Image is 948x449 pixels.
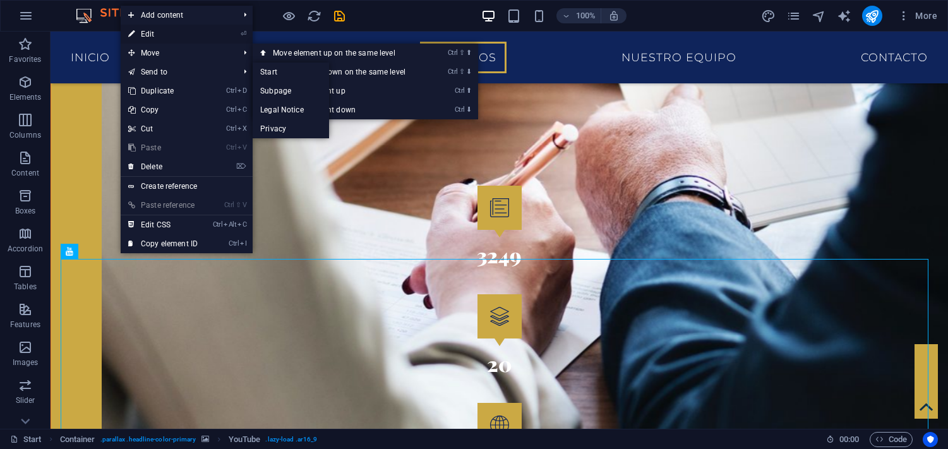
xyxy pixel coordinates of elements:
a: Create reference [121,177,253,196]
i: Reload page [307,9,321,23]
button: design [761,8,776,23]
i: C [237,105,246,114]
i: D [237,87,246,95]
button: navigator [812,8,827,23]
nav: breadcrumb [60,432,318,447]
i: ⇧ [459,68,465,76]
button: Code [870,432,913,447]
i: ⏎ [241,30,246,38]
i: ⬆ [466,87,472,95]
span: Move [121,44,234,63]
i: Ctrl [226,87,236,95]
img: Editor Logo [73,8,167,23]
span: Code [875,432,907,447]
i: Ctrl [455,87,465,95]
a: Send to [121,63,234,81]
span: 00 00 [839,432,859,447]
a: Start [253,63,329,81]
i: ⇧ [236,201,241,209]
button: save [332,8,347,23]
i: I [240,239,246,248]
span: Click to select. Double-click to edit [60,432,95,447]
button: text_generator [837,8,852,23]
p: Favorites [9,54,41,64]
p: Content [11,168,39,178]
a: ⌦Delete [121,157,205,176]
a: Ctrl⇧VPaste reference [121,196,205,215]
a: Legal Notice [253,100,329,119]
p: Features [10,320,40,330]
button: publish [862,6,882,26]
p: Columns [9,130,41,140]
span: Add content [121,6,234,25]
button: 100% [556,8,601,23]
i: Navigator [812,9,826,23]
a: CtrlCCopy [121,100,205,119]
a: CtrlAltCEdit CSS [121,215,205,234]
i: Alt [224,220,236,229]
i: Ctrl [455,105,465,114]
i: ⇧ [459,49,465,57]
i: Ctrl [213,220,223,229]
i: Ctrl [224,201,234,209]
i: Save (Ctrl+S) [332,9,347,23]
i: Pages (Ctrl+Alt+S) [786,9,801,23]
i: Ctrl [226,124,236,133]
button: reload [306,8,321,23]
i: V [243,201,246,209]
i: X [237,124,246,133]
i: On resize automatically adjust zoom level to fit chosen device. [608,10,620,21]
p: Accordion [8,244,43,254]
a: ⏎Edit [121,25,205,44]
span: Click to select. Double-click to edit [229,432,261,447]
a: CtrlDDuplicate [121,81,205,100]
i: Publish [865,9,879,23]
a: Subpage [253,81,329,100]
i: Ctrl [229,239,239,248]
p: Boxes [15,206,36,216]
i: Ctrl [226,105,236,114]
a: CtrlXCut [121,119,205,138]
span: : [848,434,850,444]
h6: Session time [826,432,860,447]
p: Elements [9,92,42,102]
i: AI Writer [837,9,851,23]
a: Ctrl⇧⬆Move element up on the same level [253,44,431,63]
button: More [892,6,942,26]
a: Privacy [253,119,329,138]
span: . parallax .headline-color-primary [100,432,196,447]
a: Ctrl⬆Move the element up [253,81,431,100]
i: ⬇ [466,105,472,114]
p: Images [13,357,39,368]
h6: 100% [575,8,596,23]
a: CtrlVPaste [121,138,205,157]
button: pages [786,8,801,23]
i: Ctrl [448,68,458,76]
i: Ctrl [448,49,458,57]
i: ⌦ [236,162,246,171]
a: Click to cancel selection. Double-click to open Pages [10,432,42,447]
p: Slider [16,395,35,405]
i: Design (Ctrl+Alt+Y) [761,9,776,23]
span: More [897,9,937,22]
i: Ctrl [226,143,236,152]
p: Tables [14,282,37,292]
i: V [237,143,246,152]
i: This element contains a background [201,436,209,443]
a: Ctrl⇧⬇Move element down on the same level [253,63,431,81]
a: CtrlICopy element ID [121,234,205,253]
button: Usercentrics [923,432,938,447]
a: Ctrl⬇Move the element down [253,100,431,119]
i: ⬇ [466,68,472,76]
i: ⬆ [466,49,472,57]
span: . lazy-load .ar16_9 [265,432,317,447]
i: C [237,220,246,229]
